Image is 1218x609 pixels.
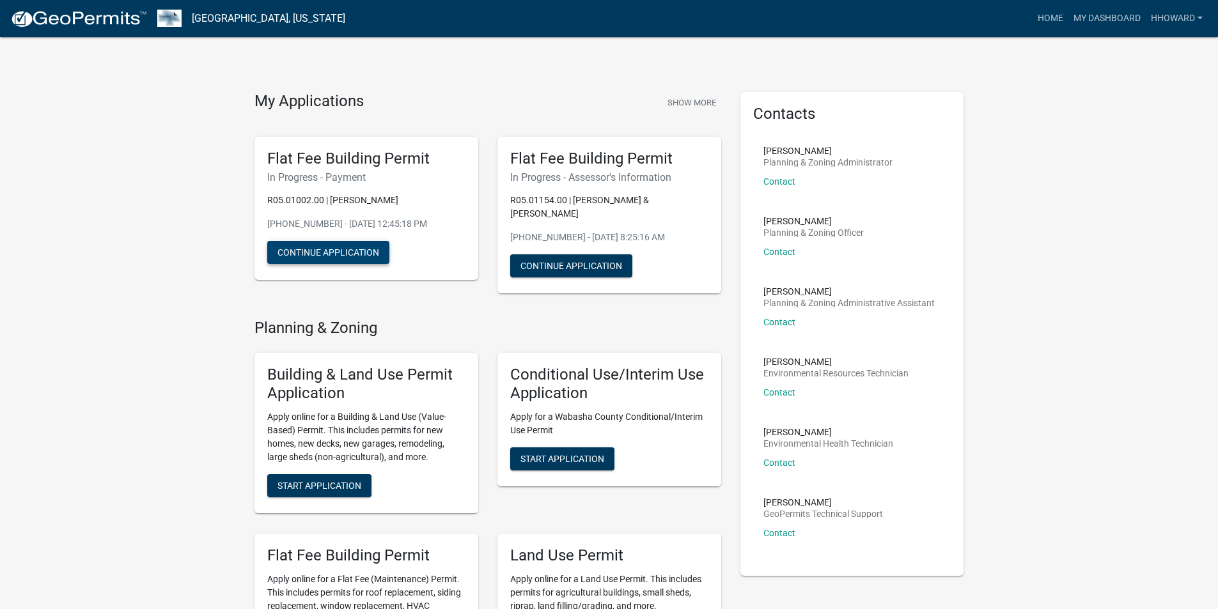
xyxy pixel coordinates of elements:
h5: Contacts [753,105,951,123]
p: [PERSON_NAME] [763,146,893,155]
a: Contact [763,458,795,468]
button: Continue Application [267,241,389,264]
p: [PERSON_NAME] [763,428,893,436]
h5: Conditional Use/Interim Use Application [510,366,708,403]
button: Show More [662,92,721,113]
a: Home [1033,6,1068,31]
p: R05.01154.00 | [PERSON_NAME] & [PERSON_NAME] [510,194,708,220]
a: Contact [763,176,795,187]
h5: Land Use Permit [510,546,708,565]
p: [PHONE_NUMBER] - [DATE] 8:25:16 AM [510,231,708,244]
a: Contact [763,528,795,538]
h4: Planning & Zoning [254,319,721,337]
a: Contact [763,317,795,327]
p: Planning & Zoning Officer [763,228,864,237]
span: Start Application [277,480,361,490]
p: [PERSON_NAME] [763,498,883,507]
p: [PERSON_NAME] [763,217,864,226]
h5: Building & Land Use Permit Application [267,366,465,403]
p: Planning & Zoning Administrator [763,158,893,167]
button: Start Application [267,474,371,497]
p: Apply online for a Building & Land Use (Value-Based) Permit. This includes permits for new homes,... [267,410,465,464]
p: [PERSON_NAME] [763,287,935,296]
a: My Dashboard [1068,6,1146,31]
span: Start Application [520,453,604,463]
img: Wabasha County, Minnesota [157,10,182,27]
p: Planning & Zoning Administrative Assistant [763,298,935,307]
p: [PERSON_NAME] [763,357,909,366]
h5: Flat Fee Building Permit [510,150,708,168]
h4: My Applications [254,92,364,111]
p: [PHONE_NUMBER] - [DATE] 12:45:18 PM [267,217,465,231]
a: [GEOGRAPHIC_DATA], [US_STATE] [192,8,345,29]
p: R05.01002.00 | [PERSON_NAME] [267,194,465,207]
button: Continue Application [510,254,632,277]
a: Contact [763,387,795,397]
a: Hhoward [1146,6,1208,31]
p: Environmental Health Technician [763,439,893,448]
h5: Flat Fee Building Permit [267,150,465,168]
a: Contact [763,247,795,257]
h5: Flat Fee Building Permit [267,546,465,565]
p: GeoPermits Technical Support [763,509,883,518]
p: Apply for a Wabasha County Conditional/Interim Use Permit [510,410,708,437]
h6: In Progress - Assessor's Information [510,171,708,183]
button: Start Application [510,447,614,470]
h6: In Progress - Payment [267,171,465,183]
p: Environmental Resources Technician [763,369,909,378]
